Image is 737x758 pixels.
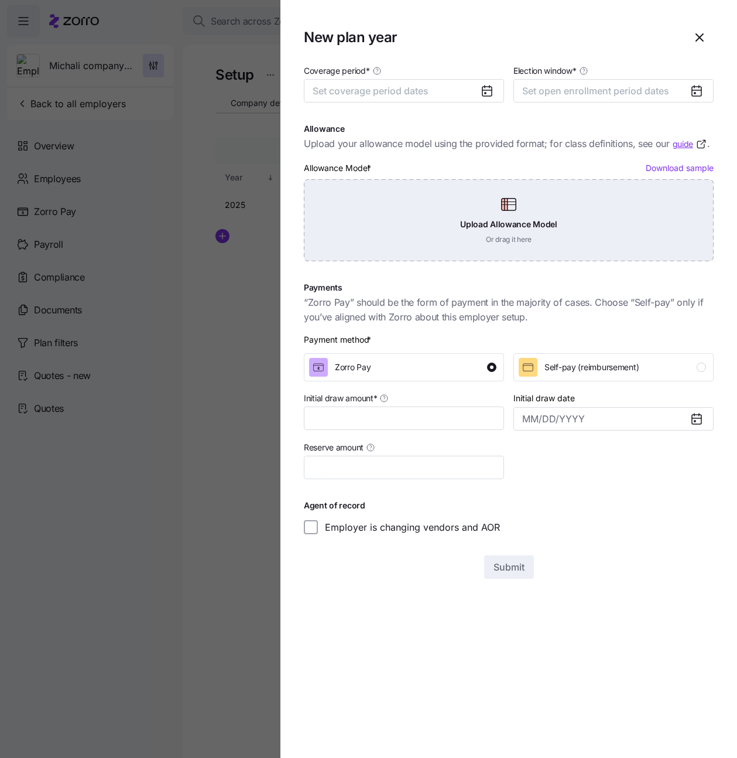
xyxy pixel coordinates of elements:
[513,407,714,431] input: MM/DD/YYYY
[304,124,714,134] h1: Allowance
[304,162,373,175] label: Allowance Model
[304,333,373,346] div: Payment method
[493,560,525,574] span: Submit
[544,361,639,373] span: Self-pay (reimbursement)
[484,555,534,579] button: Submit
[513,79,714,103] button: Set open enrollment period dates
[513,392,575,405] label: Initial draw date
[513,65,577,77] span: Election window *
[313,85,429,97] span: Set coverage period dates
[304,500,714,511] h1: Agent of record
[304,282,714,293] h1: Payments
[304,295,714,325] span: “Zorro Pay” should be the form of payment in the majority of cases. Choose “Self-pay” only if you...
[318,520,500,534] label: Employer is changing vendors and AOR
[646,163,714,173] a: Download sample
[335,361,371,373] span: Zorro Pay
[304,28,676,46] h1: New plan year
[304,136,710,151] span: Upload your allowance model using the provided format; for class definitions, see our .
[522,85,669,97] span: Set open enrollment period dates
[304,442,364,453] span: Reserve amount
[304,79,504,103] button: Set coverage period dates
[304,65,370,77] span: Coverage period *
[673,138,707,150] a: guide
[304,392,377,404] span: Initial draw amount *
